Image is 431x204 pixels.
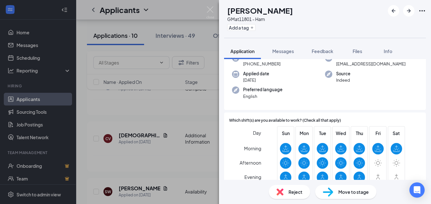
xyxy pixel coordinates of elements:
[391,130,402,137] span: Sat
[418,7,426,15] svg: Ellipses
[243,61,281,67] span: [PHONE_NUMBER]
[243,86,282,93] span: Preferred language
[372,130,384,137] span: Fri
[403,5,414,17] button: ArrowRight
[243,71,269,77] span: Applied date
[227,5,293,16] h1: [PERSON_NAME]
[390,7,397,15] svg: ArrowLeftNew
[288,188,302,195] span: Reject
[312,48,333,54] span: Feedback
[272,48,294,54] span: Messages
[388,5,399,17] button: ArrowLeftNew
[336,77,350,83] span: Indeed
[336,71,350,77] span: Source
[229,118,341,124] span: Which shift(s) are you available to work? (Check all that apply)
[230,48,255,54] span: Application
[227,24,255,31] button: PlusAdd a tag
[244,143,261,154] span: Morning
[250,26,254,30] svg: Plus
[335,130,347,137] span: Wed
[338,188,369,195] span: Move to stage
[298,130,310,137] span: Mon
[227,16,293,22] div: GM at 11801 - Ham
[243,77,269,83] span: [DATE]
[243,93,282,99] span: English
[353,48,362,54] span: Files
[280,130,291,137] span: Sun
[317,130,328,137] span: Tue
[405,7,413,15] svg: ArrowRight
[336,61,406,67] span: [EMAIL_ADDRESS][DOMAIN_NAME]
[409,182,425,198] div: Open Intercom Messenger
[240,157,261,168] span: Afternoon
[384,48,392,54] span: Info
[253,129,261,136] span: Day
[354,130,365,137] span: Thu
[244,171,261,183] span: Evening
